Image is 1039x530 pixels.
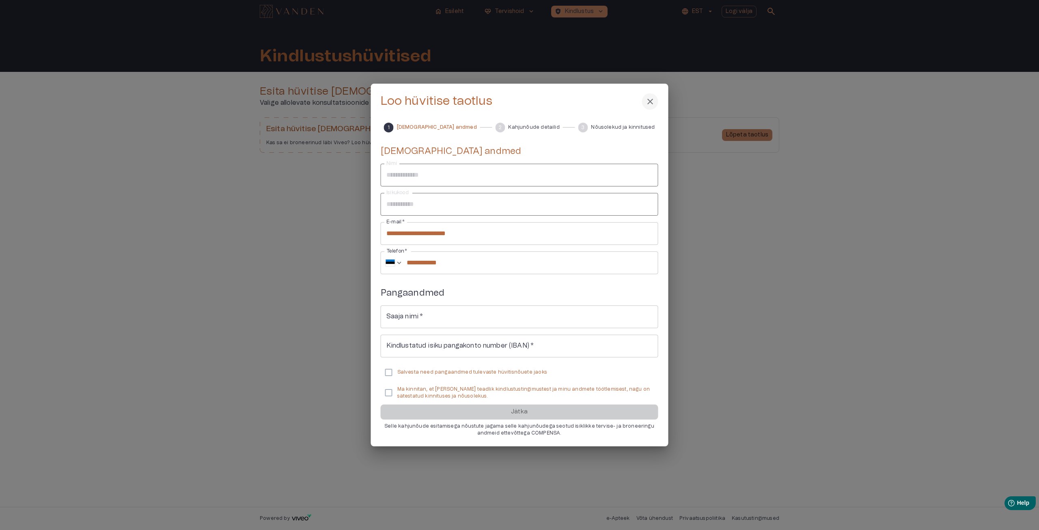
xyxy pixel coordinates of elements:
[386,189,409,196] label: Isikukood
[397,386,652,400] p: Ma kinnitan, et [PERSON_NAME] teadlik kindlustustingimustest ja minu andmete töötlemisest, nagu o...
[642,93,658,110] button: sulge menüü
[591,124,655,131] span: Nõusolekud ja kinnitused
[381,145,658,157] h5: [DEMOGRAPHIC_DATA] andmed
[381,287,658,299] h5: Pangaandmed
[381,423,658,437] p: Selle kahjunõude esitamisega nõustute jagama selle kahjunõudega seotud isiklikke tervise- ja bron...
[381,94,493,108] h3: Loo hüvitise taotlus
[386,218,405,225] label: E-mail
[499,125,502,130] text: 2
[508,124,559,131] span: Kahjunõude detailid
[645,97,655,106] span: close
[581,125,584,130] text: 3
[976,493,1039,516] iframe: Help widget launcher
[397,369,547,376] p: Salvesta need pangaandmed tulevaste hüvitisnõuete jaoks
[397,124,477,131] span: [DEMOGRAPHIC_DATA] andmed
[386,259,395,266] img: ee
[386,248,407,255] label: Telefon
[386,160,397,167] label: Nimi
[388,125,390,130] text: 1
